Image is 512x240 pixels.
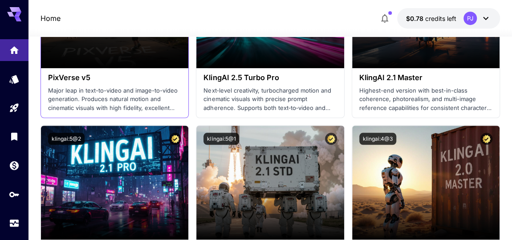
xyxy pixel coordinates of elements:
[9,102,20,114] div: Playground
[9,42,20,53] div: Home
[196,126,344,240] img: alt
[463,12,477,25] div: PJ
[9,131,20,142] div: Library
[359,133,396,145] button: klingai:4@3
[41,13,61,24] nav: breadcrumb
[48,73,181,82] h3: PixVerse v5
[48,86,181,113] p: Major leap in text-to-video and image-to-video generation. Produces natural motion and cinematic ...
[41,126,188,240] img: alt
[406,14,456,23] div: $0.77528
[203,86,337,113] p: Next‑level creativity, turbocharged motion and cinematic visuals with precise prompt adherence. S...
[406,15,425,22] span: $0.78
[359,86,492,113] p: Highest-end version with best-in-class coherence, photorealism, and multi-image reference capabil...
[480,133,492,145] button: Certified Model – Vetted for best performance and includes a commercial license.
[9,160,20,171] div: Wallet
[48,133,85,145] button: klingai:5@2
[359,73,492,82] h3: KlingAI 2.1 Master
[9,73,20,85] div: Models
[397,8,500,28] button: $0.77528PJ
[41,13,61,24] a: Home
[325,133,337,145] button: Certified Model – Vetted for best performance and includes a commercial license.
[9,218,20,229] div: Usage
[425,15,456,22] span: credits left
[169,133,181,145] button: Certified Model – Vetted for best performance and includes a commercial license.
[203,133,239,145] button: klingai:5@1
[203,73,337,82] h3: KlingAI 2.5 Turbo Pro
[352,126,500,240] img: alt
[9,189,20,200] div: API Keys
